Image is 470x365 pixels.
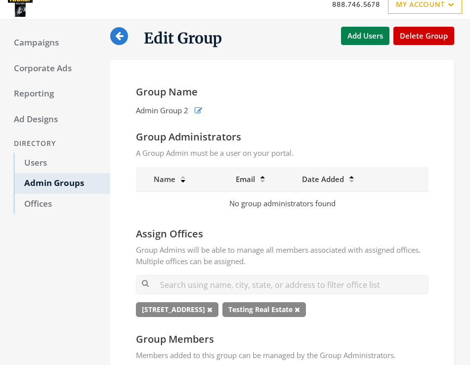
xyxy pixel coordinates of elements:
[144,29,222,48] h1: Edit Group
[4,109,110,130] a: Ad Designs
[136,228,428,240] h4: Assign Offices
[136,302,218,317] span: [STREET_ADDRESS]
[14,173,110,194] a: Admin Groups
[222,302,306,317] span: Testing Real Estate
[136,333,428,346] h4: Group Members
[4,58,110,79] a: Corporate Ads
[236,174,255,184] span: Email
[136,105,188,116] span: Admin Group 2
[136,86,428,98] h4: Group Name
[136,350,428,361] p: Members added to this group can be managed by the Group Administrators.
[136,131,428,143] h4: Group Administrators
[302,174,344,184] span: Date Added
[136,147,428,159] p: A Group Admin must be a user on your portal.
[4,84,110,104] a: Reporting
[14,194,110,215] a: Offices
[142,174,175,184] span: Name
[136,191,428,215] td: No group administrators found
[393,27,454,45] button: Delete Group
[14,153,110,174] a: Users
[341,27,389,45] button: Add Users
[136,244,428,268] p: Group Admins will be able to manage all members associated with assigned offices. Multiple office...
[4,135,110,153] div: Directory
[4,33,110,53] a: Campaigns
[136,275,428,294] input: Search using name, city, state, or address to filter office list
[295,306,300,313] i: Remove office
[207,306,213,313] i: Remove office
